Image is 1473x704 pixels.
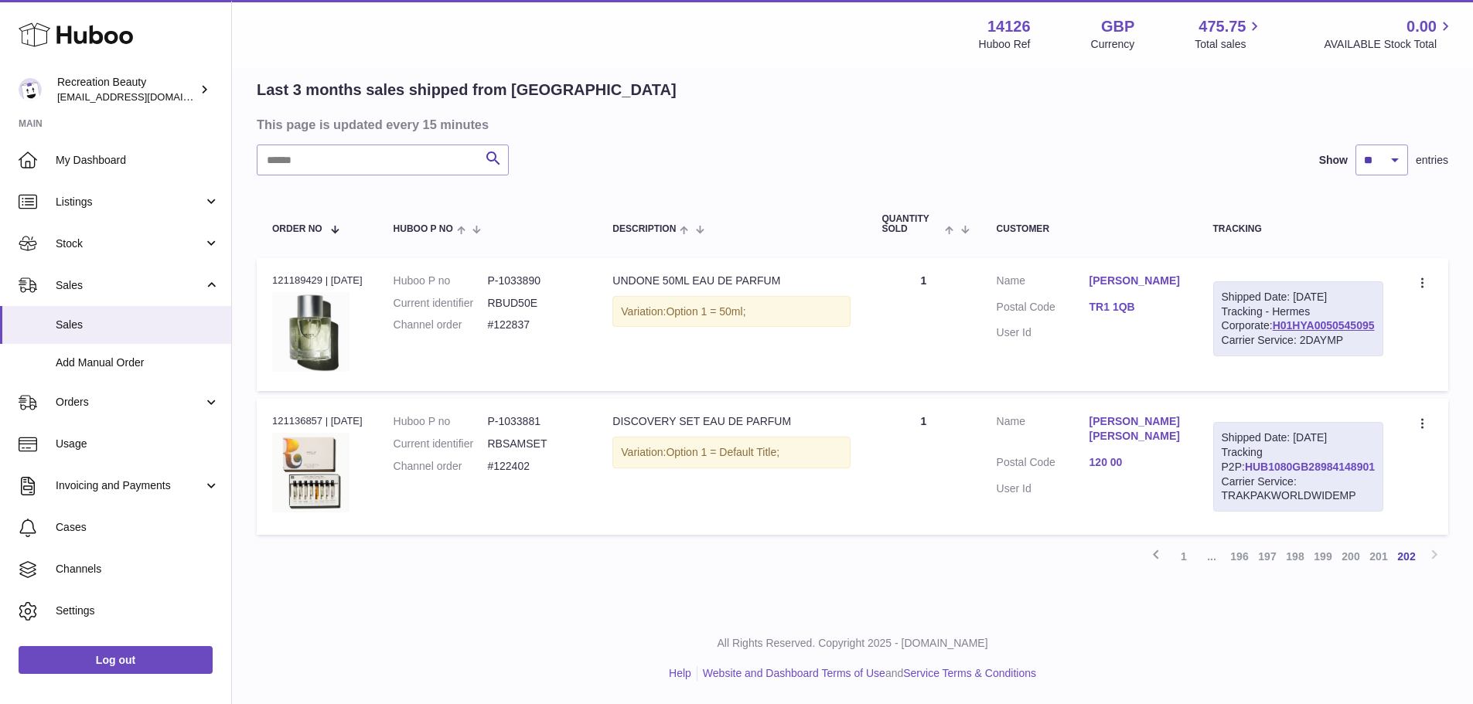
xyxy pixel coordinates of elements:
a: TR1 1QB [1089,300,1182,315]
dt: Postal Code [997,300,1089,318]
span: Settings [56,604,220,618]
div: Customer [997,224,1182,234]
span: Stock [56,236,203,251]
a: 1 [1170,542,1198,570]
dt: Name [997,274,1089,292]
a: 0.00 AVAILABLE Stock Total [1324,16,1454,52]
span: Huboo P no [394,224,453,234]
span: Description [612,224,676,234]
a: 120 00 [1089,455,1182,470]
a: 198 [1281,542,1309,570]
label: Show [1319,153,1348,168]
span: [EMAIL_ADDRESS][DOMAIN_NAME] [57,90,227,103]
td: 1 [866,258,980,391]
dt: Name [997,414,1089,447]
a: 196 [1226,542,1253,570]
div: DISCOVERY SET EAU DE PARFUM [612,414,851,429]
a: 201 [1365,542,1393,570]
span: Option 1 = Default Title; [666,446,779,458]
div: Tracking - Hermes Corporate: [1213,281,1383,357]
img: 2.jpg [272,292,349,372]
span: Cases [56,520,220,535]
div: Carrier Service: 2DAYMP [1222,333,1375,348]
h2: Last 3 months sales shipped from [GEOGRAPHIC_DATA] [257,80,677,100]
span: 0.00 [1407,16,1437,37]
span: entries [1416,153,1448,168]
div: 121189429 | [DATE] [272,274,363,287]
a: Service Terms & Conditions [903,667,1036,679]
span: Invoicing and Payments [56,478,203,493]
span: Usage [56,437,220,451]
a: HUB1080GB28984148901 [1245,461,1375,473]
dt: Huboo P no [394,274,488,288]
div: 121136857 | [DATE] [272,414,363,428]
a: 475.75 Total sales [1195,16,1263,52]
dt: Postal Code [997,455,1089,474]
dt: User Id [997,481,1089,496]
dt: Current identifier [394,437,488,451]
span: Sales [56,318,220,332]
span: My Dashboard [56,153,220,168]
span: 475.75 [1199,16,1246,37]
span: Total sales [1195,37,1263,52]
span: Listings [56,195,203,209]
a: 200 [1337,542,1365,570]
a: 202 [1393,542,1420,570]
span: Order No [272,224,322,234]
li: and [697,666,1036,681]
strong: GBP [1101,16,1134,37]
dt: Channel order [394,459,488,474]
a: 199 [1309,542,1337,570]
span: Sales [56,278,203,293]
div: Variation: [612,296,851,328]
dt: Current identifier [394,296,488,311]
dd: RBUD50E [487,296,581,311]
div: Huboo Ref [979,37,1031,52]
span: Add Manual Order [56,355,220,370]
span: Orders [56,395,203,410]
dt: User Id [997,325,1089,340]
div: Tracking [1213,224,1383,234]
div: Currency [1091,37,1135,52]
a: H01HYA0050545095 [1273,319,1375,332]
span: Option 1 = 50ml; [666,305,745,318]
span: Channels [56,562,220,576]
p: All Rights Reserved. Copyright 2025 - [DOMAIN_NAME] [244,636,1461,651]
div: Tracking P2P: [1213,422,1383,512]
a: Website and Dashboard Terms of Use [703,667,885,679]
dd: RBSAMSET [487,437,581,451]
dt: Channel order [394,318,488,332]
span: Quantity Sold [881,214,941,234]
img: ANWD_12ML.jpg [272,433,349,512]
dd: P-1033881 [487,414,581,429]
strong: 14126 [987,16,1031,37]
a: [PERSON_NAME] [PERSON_NAME] [1089,414,1182,444]
dd: #122837 [487,318,581,332]
a: 197 [1253,542,1281,570]
td: 1 [866,399,980,535]
img: internalAdmin-14126@internal.huboo.com [19,78,42,101]
dd: #122402 [487,459,581,474]
a: [PERSON_NAME] [1089,274,1182,288]
a: Help [669,667,691,679]
div: Carrier Service: TRAKPAKWORLDWIDEMP [1222,474,1375,504]
span: AVAILABLE Stock Total [1324,37,1454,52]
dd: P-1033890 [487,274,581,288]
span: ... [1198,542,1226,570]
div: Shipped Date: [DATE] [1222,430,1375,445]
dt: Huboo P no [394,414,488,429]
div: Variation: [612,437,851,468]
div: UNDONE 50ML EAU DE PARFUM [612,274,851,288]
div: Shipped Date: [DATE] [1222,290,1375,304]
div: Recreation Beauty [57,75,196,104]
a: Log out [19,646,213,674]
h3: This page is updated every 15 minutes [257,116,1444,133]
